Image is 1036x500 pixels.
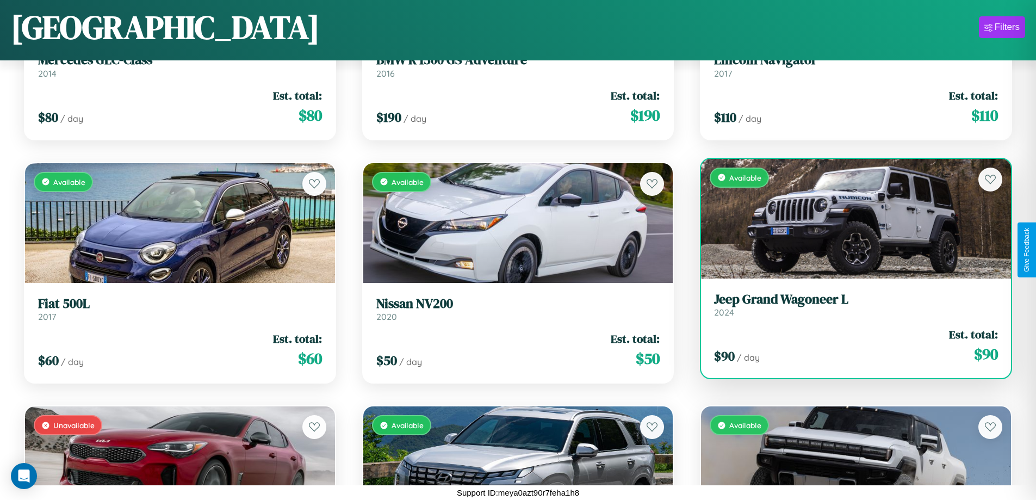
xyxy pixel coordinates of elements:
[714,292,998,307] h3: Jeep Grand Wagoneer L
[38,52,322,79] a: Mercedes GLC-Class2014
[53,421,95,430] span: Unavailable
[457,485,579,500] p: Support ID: meya0azt90r7feha1h8
[611,331,660,347] span: Est. total:
[38,311,56,322] span: 2017
[714,52,998,68] h3: Lincoln Navigator
[38,52,322,68] h3: Mercedes GLC-Class
[376,68,395,79] span: 2016
[714,52,998,79] a: Lincoln Navigator2017
[630,104,660,126] span: $ 190
[404,113,426,124] span: / day
[1023,228,1031,272] div: Give Feedback
[38,296,322,312] h3: Fiat 500L
[38,68,57,79] span: 2014
[714,292,998,318] a: Jeep Grand Wagoneer L2024
[729,421,761,430] span: Available
[949,326,998,342] span: Est. total:
[714,347,735,365] span: $ 90
[714,108,736,126] span: $ 110
[376,296,660,312] h3: Nissan NV200
[399,356,422,367] span: / day
[61,356,84,367] span: / day
[299,104,322,126] span: $ 80
[38,108,58,126] span: $ 80
[376,351,397,369] span: $ 50
[376,52,660,68] h3: BMW R 1300 GS Adventure
[636,348,660,369] span: $ 50
[949,88,998,103] span: Est. total:
[376,296,660,323] a: Nissan NV2002020
[60,113,83,124] span: / day
[714,68,732,79] span: 2017
[729,173,761,182] span: Available
[737,352,760,363] span: / day
[714,307,734,318] span: 2024
[11,5,320,50] h1: [GEOGRAPHIC_DATA]
[38,351,59,369] span: $ 60
[298,348,322,369] span: $ 60
[739,113,761,124] span: / day
[974,343,998,365] span: $ 90
[392,421,424,430] span: Available
[995,22,1020,33] div: Filters
[376,52,660,79] a: BMW R 1300 GS Adventure2016
[979,16,1025,38] button: Filters
[53,177,85,187] span: Available
[273,88,322,103] span: Est. total:
[38,296,322,323] a: Fiat 500L2017
[611,88,660,103] span: Est. total:
[971,104,998,126] span: $ 110
[376,311,397,322] span: 2020
[11,463,37,489] div: Open Intercom Messenger
[376,108,401,126] span: $ 190
[273,331,322,347] span: Est. total:
[392,177,424,187] span: Available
